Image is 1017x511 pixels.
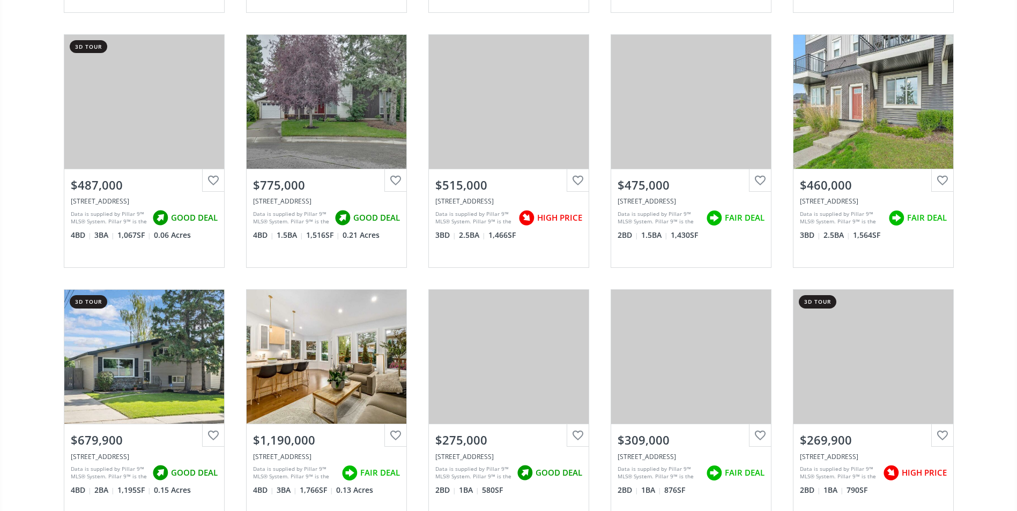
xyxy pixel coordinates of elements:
[800,197,947,206] div: 1713 Cornerstone Boulevard NE, Calgary, AB T3N1S4
[902,467,947,478] span: HIGH PRICE
[360,467,400,478] span: FAIR DEAL
[106,96,183,107] div: View Photos & Details
[618,452,764,461] div: 37 Prestwick Drive SE #209, Calgary, AB T2Z 4Z2
[154,485,191,495] span: 0.15 Acres
[537,212,582,223] span: HIGH PRICE
[71,230,92,241] span: 4 BD
[470,96,547,107] div: View Photos & Details
[435,210,513,226] div: Data is supplied by Pillar 9™ MLS® System. Pillar 9™ is the owner of the copyright in its MLS® Sy...
[435,230,456,241] span: 3 BD
[459,485,479,495] span: 1 BA
[71,210,147,226] div: Data is supplied by Pillar 9™ MLS® System. Pillar 9™ is the owner of the copyright in its MLS® Sy...
[171,212,218,223] span: GOOD DEAL
[800,177,947,193] div: $460,000
[332,207,353,229] img: rating icon
[94,485,115,495] span: 2 BA
[618,230,639,241] span: 2 BD
[150,462,171,484] img: rating icon
[800,230,821,241] span: 3 BD
[154,230,191,241] span: 0.06 Acres
[71,485,92,495] span: 4 BD
[725,467,764,478] span: FAIR DEAL
[853,230,880,241] span: 1,564 SF
[514,462,536,484] img: rating icon
[618,177,764,193] div: $475,000
[886,207,907,229] img: rating icon
[435,485,456,495] span: 2 BD
[253,230,274,241] span: 4 BD
[353,212,400,223] span: GOOD DEAL
[253,432,400,448] div: $1,190,000
[117,485,151,495] span: 1,195 SF
[823,485,844,495] span: 1 BA
[71,452,218,461] div: 6 Snowdon Crescent SW, Calgary, AB T2W0S1
[253,452,400,461] div: 1414 Shawnee Drive SW, Calgary, AB T2Y 2V1
[53,24,235,279] a: 3d tour$487,000[STREET_ADDRESS]Data is supplied by Pillar 9™ MLS® System. Pillar 9™ is the owner ...
[106,351,183,362] div: View Photos & Details
[418,24,600,279] a: $515,000[STREET_ADDRESS]Data is supplied by Pillar 9™ MLS® System. Pillar 9™ is the owner of the ...
[880,462,902,484] img: rating icon
[171,467,218,478] span: GOOD DEAL
[277,230,303,241] span: 1.5 BA
[435,432,582,448] div: $275,000
[300,485,333,495] span: 1,766 SF
[641,485,662,495] span: 1 BA
[253,197,400,206] div: 5624 Ladbrooke Drive SW, Calgary, AB T3E 5X8
[618,485,639,495] span: 2 BD
[664,485,685,495] span: 876 SF
[618,197,764,206] div: 35 Springborough Boulevard SW #3, Calgary, AB T3H 5V7
[488,230,516,241] span: 1,466 SF
[71,432,218,448] div: $679,900
[800,432,947,448] div: $269,900
[277,485,297,495] span: 3 BA
[782,24,964,279] a: $460,000[STREET_ADDRESS]Data is supplied by Pillar 9™ MLS® System. Pillar 9™ is the owner of the ...
[288,96,365,107] div: View Photos & Details
[435,465,511,481] div: Data is supplied by Pillar 9™ MLS® System. Pillar 9™ is the owner of the copyright in its MLS® Sy...
[343,230,380,241] span: 0.21 Acres
[235,24,418,279] a: $775,000[STREET_ADDRESS]Data is supplied by Pillar 9™ MLS® System. Pillar 9™ is the owner of the ...
[94,230,115,241] span: 3 BA
[641,230,668,241] span: 1.5 BA
[618,465,701,481] div: Data is supplied by Pillar 9™ MLS® System. Pillar 9™ is the owner of the copyright in its MLS® Sy...
[253,210,329,226] div: Data is supplied by Pillar 9™ MLS® System. Pillar 9™ is the owner of the copyright in its MLS® Sy...
[800,465,878,481] div: Data is supplied by Pillar 9™ MLS® System. Pillar 9™ is the owner of the copyright in its MLS® Sy...
[847,485,867,495] span: 790 SF
[253,485,274,495] span: 4 BD
[459,230,486,241] span: 2.5 BA
[306,230,340,241] span: 1,516 SF
[618,432,764,448] div: $309,000
[71,197,218,206] div: 155 Taradale Drive NE, Calgary, AB T3J2R9
[800,452,947,461] div: 355 5 Avenue NE #211, Calgary, AB T2E 0K9
[536,467,582,478] span: GOOD DEAL
[800,485,821,495] span: 2 BD
[339,462,360,484] img: rating icon
[117,230,151,241] span: 1,067 SF
[835,96,912,107] div: View Photos & Details
[823,230,850,241] span: 2.5 BA
[652,96,730,107] div: View Photos & Details
[288,351,365,362] div: View Photos & Details
[600,24,782,279] a: $475,000[STREET_ADDRESS]Data is supplied by Pillar 9™ MLS® System. Pillar 9™ is the owner of the ...
[703,207,725,229] img: rating icon
[671,230,698,241] span: 1,430 SF
[150,207,171,229] img: rating icon
[253,177,400,193] div: $775,000
[907,212,947,223] span: FAIR DEAL
[71,465,147,481] div: Data is supplied by Pillar 9™ MLS® System. Pillar 9™ is the owner of the copyright in its MLS® Sy...
[482,485,503,495] span: 580 SF
[703,462,725,484] img: rating icon
[435,452,582,461] div: 20 Walgrove SE #415, Calgary, AB T2X 4L2
[516,207,537,229] img: rating icon
[336,485,373,495] span: 0.13 Acres
[71,177,218,193] div: $487,000
[435,177,582,193] div: $515,000
[618,210,701,226] div: Data is supplied by Pillar 9™ MLS® System. Pillar 9™ is the owner of the copyright in its MLS® Sy...
[652,351,730,362] div: View Photos & Details
[835,351,912,362] div: View Photos & Details
[725,212,764,223] span: FAIR DEAL
[253,465,336,481] div: Data is supplied by Pillar 9™ MLS® System. Pillar 9™ is the owner of the copyright in its MLS® Sy...
[800,210,883,226] div: Data is supplied by Pillar 9™ MLS® System. Pillar 9™ is the owner of the copyright in its MLS® Sy...
[435,197,582,206] div: 4313 Seton Drive SE, Calgary, AB T3M 3A7
[470,351,547,362] div: View Photos & Details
